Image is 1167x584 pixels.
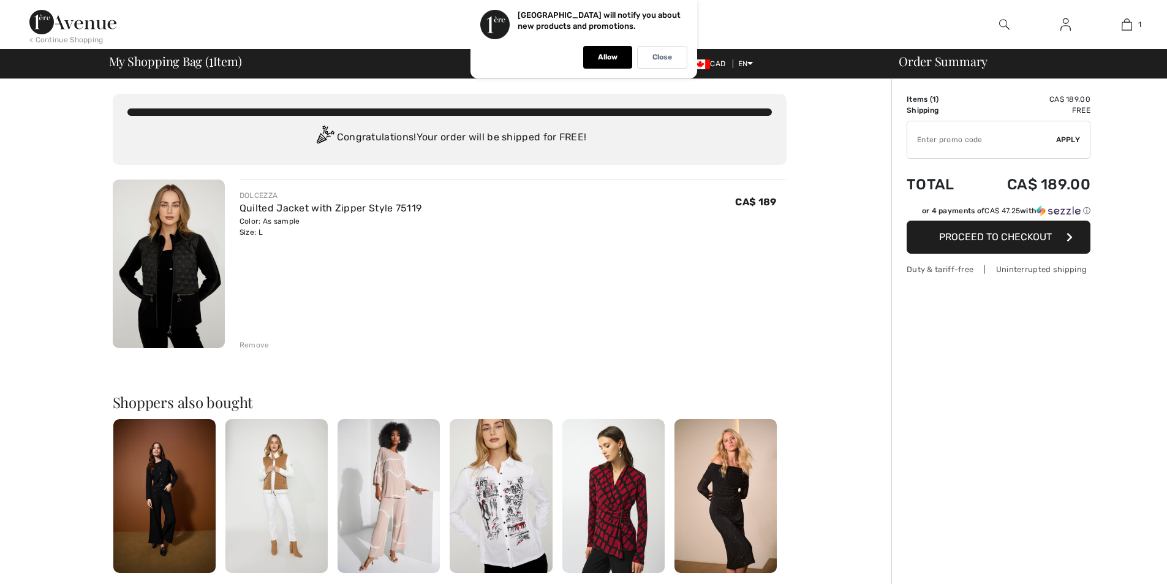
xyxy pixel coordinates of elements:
button: Proceed to Checkout [907,221,1090,254]
span: Apply [1056,134,1081,145]
div: Color: As sample Size: L [240,216,421,238]
img: Sezzle [1037,205,1081,216]
img: search the website [999,17,1010,32]
input: Promo code [907,121,1056,158]
div: or 4 payments ofCA$ 47.25withSezzle Click to learn more about Sezzle [907,205,1090,221]
span: CAD [690,59,730,68]
img: My Info [1060,17,1071,32]
div: Remove [240,339,270,351]
div: < Continue Shopping [29,34,104,45]
td: Free [973,105,1090,116]
img: Canadian Dollar [690,59,710,69]
span: 1 [1138,19,1141,30]
td: CA$ 189.00 [973,164,1090,205]
img: High-Waisted Abstract Trousers Style 252931 [338,419,440,573]
div: or 4 payments of with [922,205,1090,216]
img: My Bag [1122,17,1132,32]
p: Allow [598,53,617,62]
span: 1 [209,52,213,68]
a: 1 [1097,17,1157,32]
img: Button Closure Regular Fit Style 75696 [450,419,552,573]
span: CA$ 47.25 [984,207,1020,215]
img: 1ère Avenue [29,10,116,34]
img: Quilted Casual Jacket Style 75806 [225,419,328,573]
a: Quilted Jacket with Zipper Style 75119 [240,202,421,214]
td: Items ( ) [907,94,973,105]
h2: Shoppers also bought [113,395,787,409]
img: Chic V-Neck Pullover Style 253139 [562,419,665,573]
div: Duty & tariff-free | Uninterrupted shipping [907,264,1090,275]
img: Congratulation2.svg [312,126,337,150]
td: Total [907,164,973,205]
p: Close [652,53,672,62]
span: Proceed to Checkout [939,231,1052,243]
div: DOLCEZZA [240,190,421,201]
span: CA$ 189 [735,196,776,208]
img: Quilted Jacket with Zipper Style 75119 [113,180,225,348]
td: Shipping [907,105,973,116]
span: 1 [932,95,936,104]
span: EN [738,59,753,68]
a: Sign In [1051,17,1081,32]
div: Order Summary [884,55,1160,67]
td: CA$ 189.00 [973,94,1090,105]
img: Full-Length Formal Trousers Style 253984 [113,419,216,573]
iframe: Opens a widget where you can chat to one of our agents [1089,547,1155,578]
p: [GEOGRAPHIC_DATA] will notify you about new products and promotions. [518,10,681,31]
img: Off-Shoulder Ruched Midi Dress Style 254913 [674,419,777,573]
div: Congratulations! Your order will be shipped for FREE! [127,126,772,150]
span: My Shopping Bag ( Item) [109,55,242,67]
